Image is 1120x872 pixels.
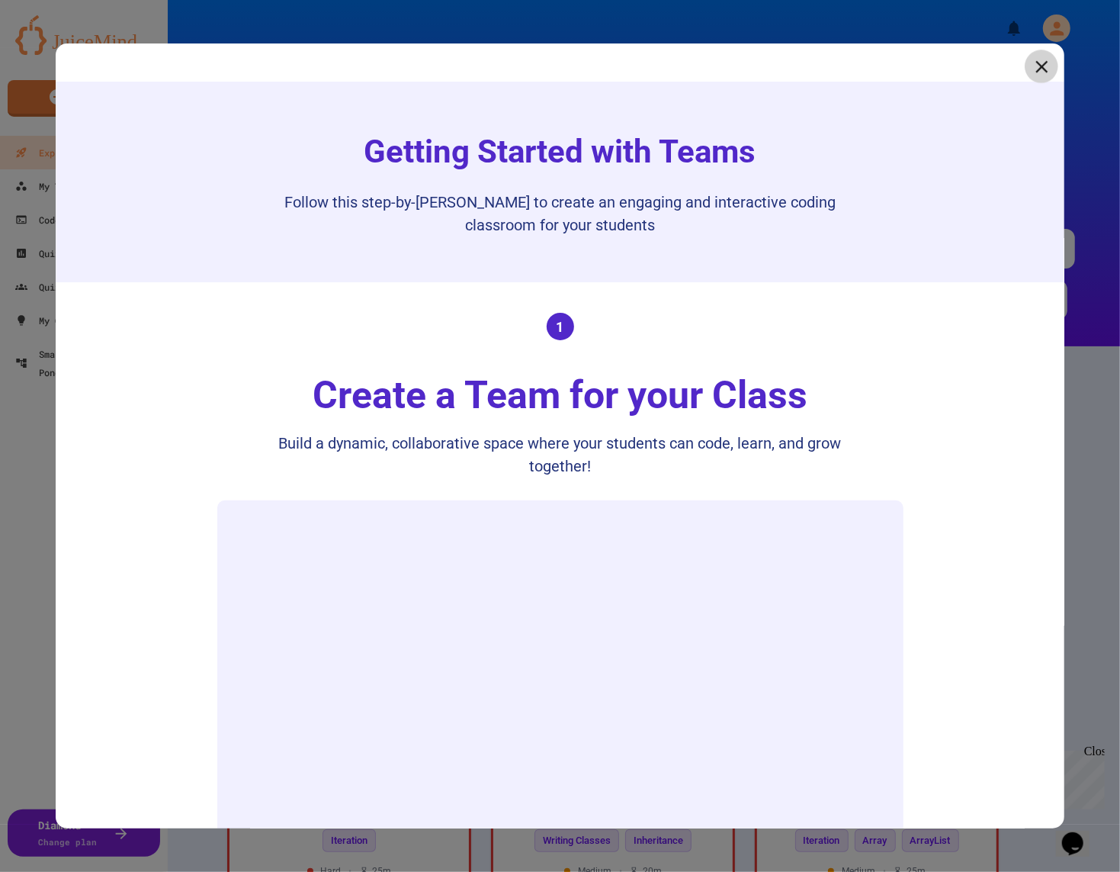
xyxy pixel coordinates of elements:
div: Chat with us now!Close [6,6,105,97]
video: Your browser does not support the video tag. [225,508,896,844]
div: Build a dynamic, collaborative space where your students can code, learn, and grow together! [255,432,865,478]
h1: Getting Started with Teams [349,127,772,175]
p: Follow this step-by-[PERSON_NAME] to create an engaging and interactive coding classroom for your... [255,191,865,237]
div: Create a Team for your Class [297,367,823,424]
div: 1 [547,313,574,340]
